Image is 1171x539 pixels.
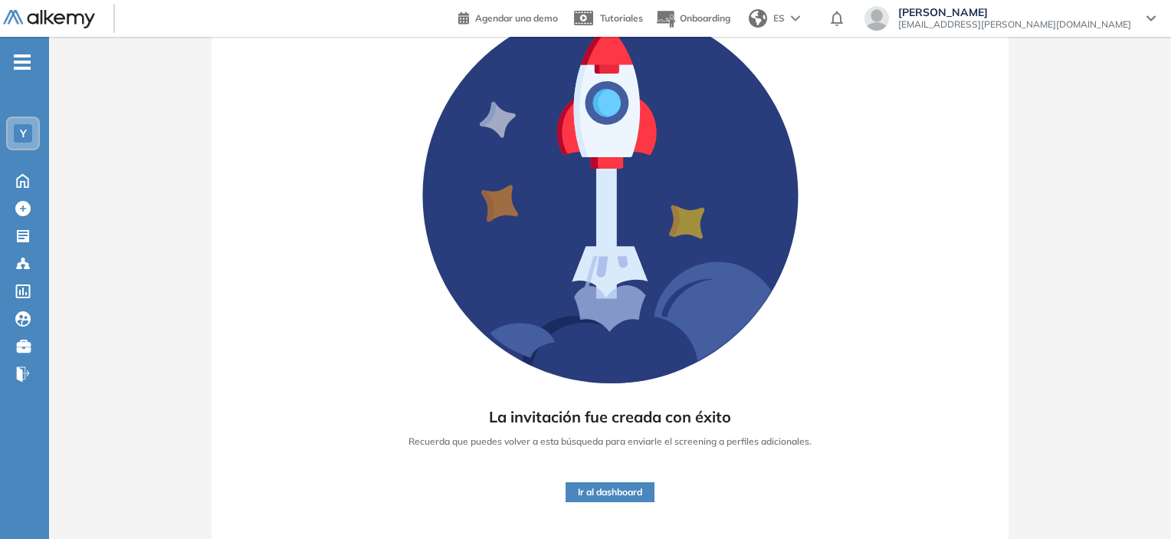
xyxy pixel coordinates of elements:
[489,406,731,429] span: La invitación fue creada con éxito
[475,12,558,24] span: Agendar una demo
[680,12,730,24] span: Onboarding
[898,6,1131,18] span: [PERSON_NAME]
[566,482,654,502] button: Ir al dashboard
[20,127,27,140] span: Y
[749,9,767,28] img: world
[408,435,812,449] span: Recuerda que puedes volver a esta búsqueda para enviarle el screening a perfiles adicionales.
[773,12,785,25] span: ES
[3,10,95,29] img: Logo
[14,61,31,64] i: -
[458,8,558,26] a: Agendar una demo
[898,18,1131,31] span: [EMAIL_ADDRESS][PERSON_NAME][DOMAIN_NAME]
[600,12,643,24] span: Tutoriales
[655,2,730,35] button: Onboarding
[791,15,800,21] img: arrow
